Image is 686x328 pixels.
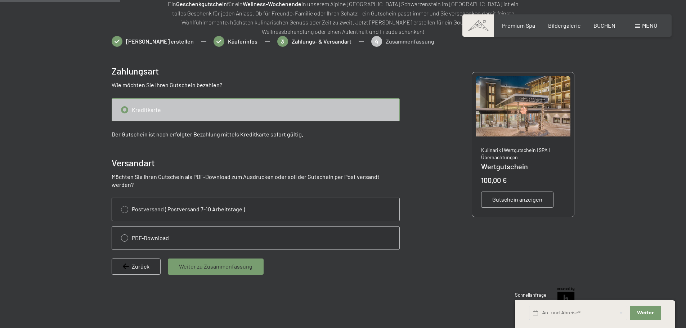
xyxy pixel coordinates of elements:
span: Schnellanfrage [515,292,546,298]
strong: Geschenkgutschein [176,0,227,7]
a: Bildergalerie [548,22,581,29]
a: Premium Spa [502,22,535,29]
span: Weiter [637,310,654,316]
a: BUCHEN [593,22,615,29]
strong: Wellness-Wochenende [243,0,301,7]
span: Menü [642,22,657,29]
button: Weiter [630,306,661,320]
